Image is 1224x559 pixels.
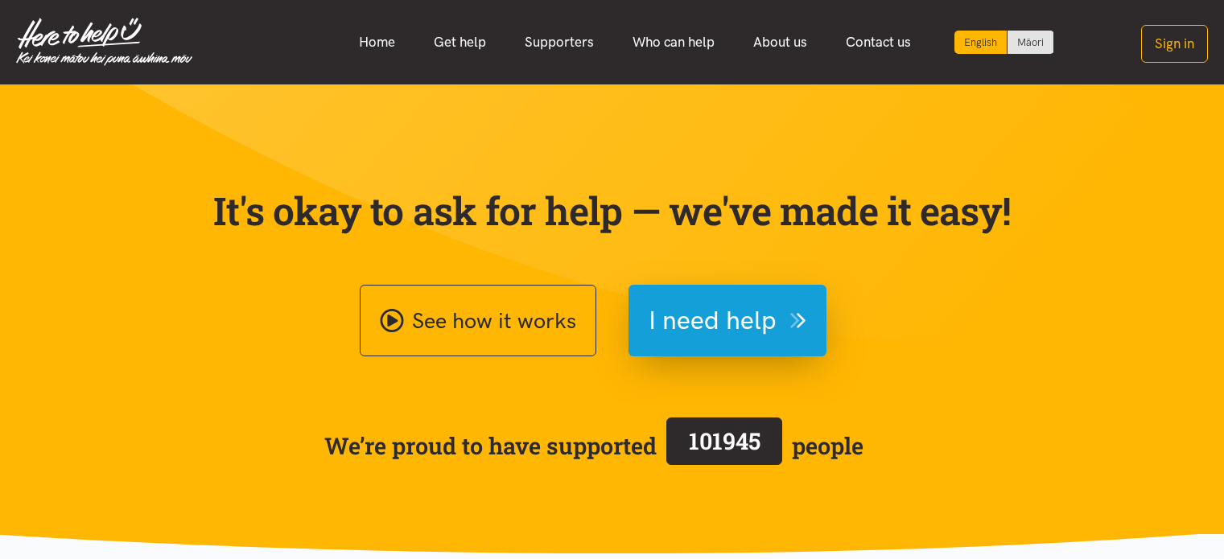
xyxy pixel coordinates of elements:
p: It's okay to ask for help — we've made it easy! [210,187,1015,234]
span: I need help [649,300,777,341]
img: Home [16,18,192,66]
a: 101945 [657,414,792,477]
div: Current language [954,31,1008,54]
span: 101945 [689,425,760,456]
button: I need help [628,285,826,356]
a: See how it works [360,285,596,356]
a: About us [734,25,826,60]
a: Switch to Te Reo Māori [1008,31,1053,54]
a: Contact us [826,25,930,60]
button: Sign in [1141,25,1208,63]
span: We’re proud to have supported people [324,414,863,477]
a: Get help [414,25,505,60]
a: Home [340,25,414,60]
a: Who can help [613,25,734,60]
div: Language toggle [954,31,1054,54]
a: Supporters [505,25,613,60]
